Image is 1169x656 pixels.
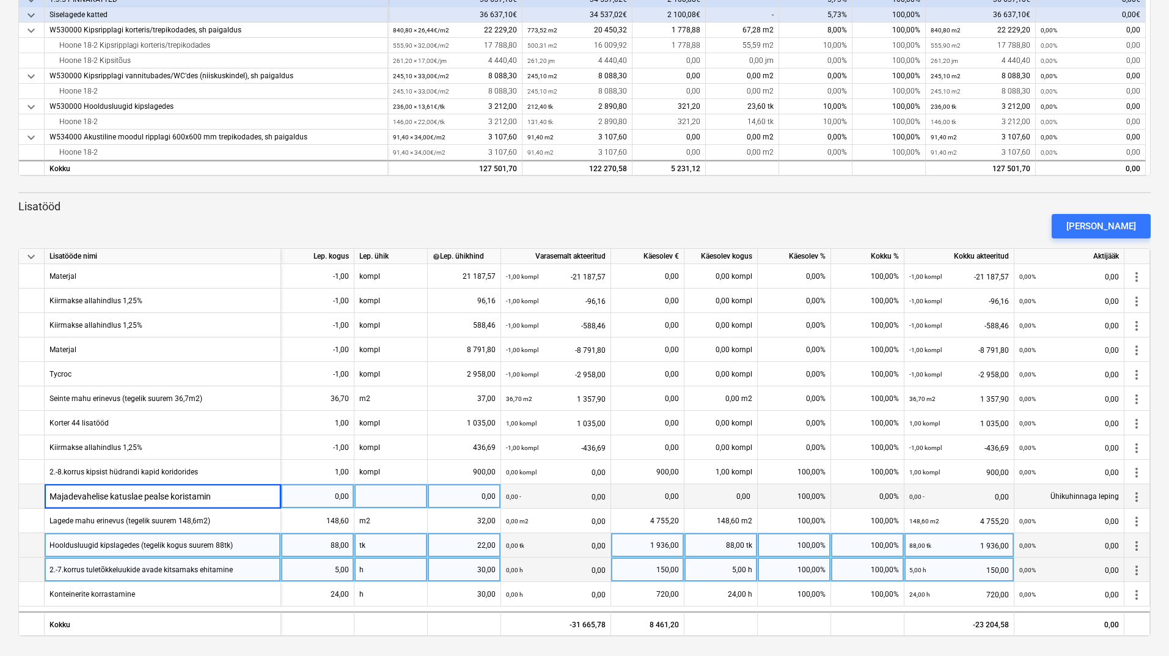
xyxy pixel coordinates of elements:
[852,68,926,84] div: 100,00%
[926,160,1036,175] div: 127 501,70
[931,27,961,34] small: 840,80 m2
[506,420,537,427] small: 1,00 kompl
[632,53,706,68] div: 0,00
[506,337,606,363] div: -8 791,80
[931,149,957,156] small: 91,40 m2
[49,38,383,53] div: Hoone 18-2 Kipsripplagi korteris/trepikodades
[779,68,852,84] div: 0,00%
[758,411,831,435] div: 0,00%
[684,313,758,337] div: 0,00 kompl
[1041,145,1140,160] div: 0,00
[506,386,606,411] div: 1 357,90
[632,114,706,130] div: 321,20
[632,99,706,114] div: 321,20
[909,347,942,353] small: -1,00 kompl
[1041,38,1140,53] div: 0,00
[758,460,831,484] div: 100,00%
[354,558,428,582] div: h
[45,249,281,264] div: Lisatööde nimi
[49,7,383,23] div: Siselagede katted
[616,362,679,386] div: 0,00
[24,100,38,114] span: keyboard_arrow_down
[632,160,706,175] div: 5 231,12
[501,611,611,636] div: -31 665,78
[931,145,1030,160] div: 3 107,60
[831,582,904,606] div: 100,00%
[904,249,1014,264] div: Kokku akteeritud
[286,337,349,362] div: -1,00
[527,27,557,34] small: 773,52 m2
[527,38,627,53] div: 16 009,92
[758,484,831,509] div: 100,00%
[393,42,449,49] small: 555,90 × 32,00€ / m2
[24,69,38,84] span: keyboard_arrow_down
[506,362,606,387] div: -2 958,00
[909,273,942,280] small: -1,00 kompl
[506,371,538,378] small: -1,00 kompl
[616,411,679,435] div: 0,00
[852,84,926,99] div: 100,00%
[1041,161,1140,177] div: 0,00
[684,386,758,411] div: 0,00 m2
[632,130,706,145] div: 0,00
[393,149,445,156] small: 91,40 × 34,00€ / m2
[1019,386,1119,411] div: 0,00
[758,435,831,460] div: 0,00%
[1014,249,1124,264] div: Aktijääk
[779,38,852,53] div: 10,00%
[527,57,555,64] small: 261,20 jm
[354,509,428,533] div: m2
[1041,119,1057,125] small: 0,00%
[1129,367,1144,382] span: more_vert
[1052,214,1151,238] button: [PERSON_NAME]
[393,130,517,145] div: 3 107,60
[1041,149,1057,156] small: 0,00%
[758,289,831,313] div: 0,00%
[779,84,852,99] div: 0,00%
[506,347,538,353] small: -1,00 kompl
[684,289,758,313] div: 0,00 kompl
[354,289,428,313] div: kompl
[1019,371,1036,378] small: 0,00%
[393,57,447,64] small: 261,20 × 17,00€ / jm
[393,161,517,177] div: 127 501,70
[831,337,904,362] div: 100,00%
[506,289,606,314] div: -96,16
[1019,411,1119,436] div: 0,00
[354,386,428,411] div: m2
[1129,441,1144,455] span: more_vert
[684,411,758,435] div: 0,00 kompl
[527,130,627,145] div: 3 107,60
[852,23,926,38] div: 100,00%
[1041,42,1057,49] small: 0,00%
[506,396,532,402] small: 36,70 m2
[931,88,961,95] small: 245,10 m2
[831,289,904,313] div: 100,00%
[1041,27,1057,34] small: 0,00%
[632,38,706,53] div: 1 778,88
[49,68,383,84] div: W530000 Kipsripplagi vannitubades/WC'des (niiskuskindel), sh paigaldus
[1019,420,1036,427] small: 0,00%
[1041,57,1057,64] small: 0,00%
[831,509,904,533] div: 100,00%
[1129,588,1144,602] span: more_vert
[527,103,553,110] small: 212,40 tk
[286,386,349,411] div: 36,70
[684,533,758,558] div: 88,00 tk
[1041,134,1057,141] small: 0,00%
[684,264,758,289] div: 0,00 kompl
[931,68,1030,84] div: 8 088,30
[527,42,557,49] small: 500,31 m2
[286,264,349,289] div: -1,00
[931,134,957,141] small: 91,40 m2
[909,322,942,329] small: -1,00 kompl
[393,84,517,99] div: 8 088,30
[831,386,904,411] div: 100,00%
[1129,319,1144,333] span: more_vert
[49,84,383,99] div: Hoone 18-2
[506,298,538,304] small: -1,00 kompl
[852,53,926,68] div: 100,00%
[758,509,831,533] div: 100,00%
[706,7,779,23] div: -
[831,435,904,460] div: 100,00%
